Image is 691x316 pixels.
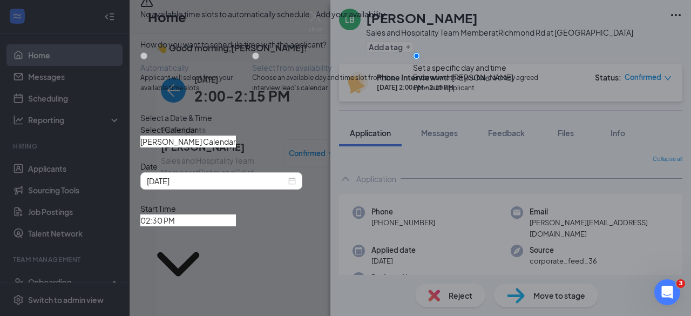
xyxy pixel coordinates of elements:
svg: ChevronDown [140,226,216,302]
div: Select a Date & Time [140,112,551,124]
span: Applicant will select from your available time slots [140,73,252,93]
button: Add your availability [316,8,385,20]
div: How do you want to schedule time with the applicant? [140,38,551,50]
span: Start Time [140,204,176,213]
div: Set a specific day and time [413,62,551,73]
div: Select from availability [252,62,413,73]
span: Select Calendar [140,125,198,135]
span: Choose an available day and time slot from the interview lead’s calendar [252,73,413,93]
span: Date [140,162,158,171]
input: Sep 15, 2025 [147,175,286,187]
iframe: Intercom live chat [654,279,680,305]
span: 3 [676,279,685,288]
div: No available time slots to automatically schedule. [140,8,551,20]
input: Start time [140,214,236,226]
div: Automatically [140,62,252,73]
span: Enter a time that you have already agreed upon with applicant [413,73,551,93]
